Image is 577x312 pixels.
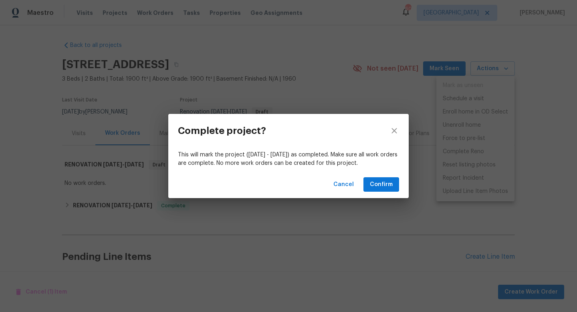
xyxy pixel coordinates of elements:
[370,180,393,190] span: Confirm
[380,114,409,148] button: close
[178,151,399,168] p: This will mark the project ([DATE] - [DATE]) as completed. Make sure all work orders are complete...
[333,180,354,190] span: Cancel
[330,177,357,192] button: Cancel
[363,177,399,192] button: Confirm
[178,125,266,136] h3: Complete project?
